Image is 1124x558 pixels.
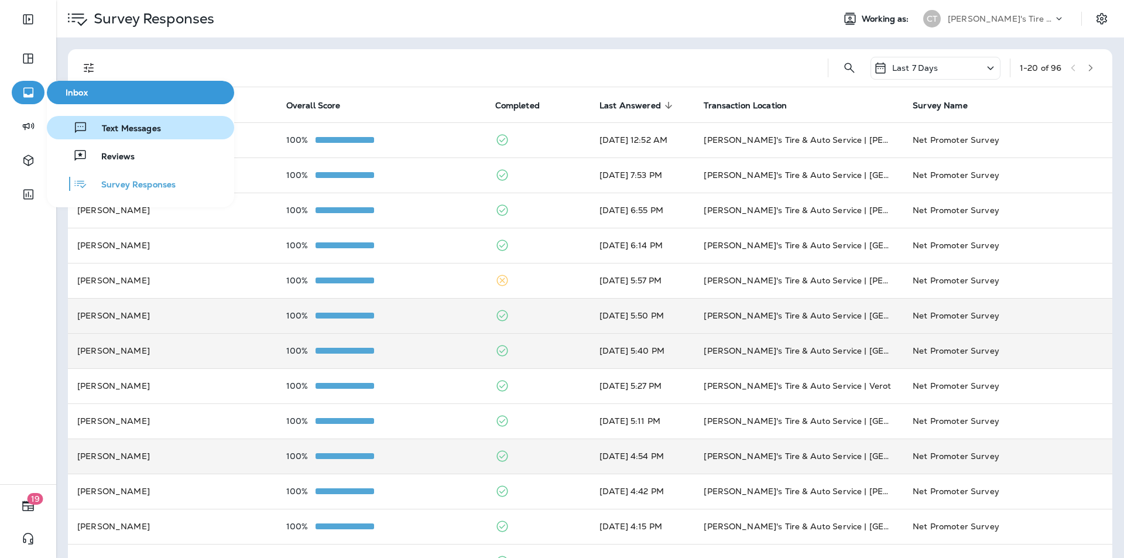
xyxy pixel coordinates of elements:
[590,333,694,368] td: [DATE] 5:40 PM
[68,509,277,544] td: [PERSON_NAME]
[694,333,903,368] td: [PERSON_NAME]'s Tire & Auto Service | [GEOGRAPHIC_DATA]
[286,135,316,145] p: 100%
[892,63,938,73] p: Last 7 Days
[694,263,903,298] td: [PERSON_NAME]'s Tire & Auto Service | [PERSON_NAME]
[68,333,277,368] td: [PERSON_NAME]
[694,474,903,509] td: [PERSON_NAME]'s Tire & Auto Service | [PERSON_NAME]
[694,439,903,474] td: [PERSON_NAME]'s Tire & Auto Service | [GEOGRAPHIC_DATA]
[590,403,694,439] td: [DATE] 5:11 PM
[590,439,694,474] td: [DATE] 4:54 PM
[286,206,316,215] p: 100%
[694,122,903,158] td: [PERSON_NAME]'s Tire & Auto Service | [PERSON_NAME]
[903,193,1112,228] td: Net Promoter Survey
[704,101,787,111] span: Transaction Location
[286,487,316,496] p: 100%
[903,158,1112,193] td: Net Promoter Survey
[495,101,540,111] span: Completed
[89,10,214,28] p: Survey Responses
[862,14,911,24] span: Working as:
[903,228,1112,263] td: Net Promoter Survey
[286,522,316,531] p: 100%
[590,193,694,228] td: [DATE] 6:55 PM
[903,439,1112,474] td: Net Promoter Survey
[903,474,1112,509] td: Net Promoter Survey
[1091,8,1112,29] button: Settings
[68,368,277,403] td: [PERSON_NAME]
[590,368,694,403] td: [DATE] 5:27 PM
[286,346,316,355] p: 100%
[590,263,694,298] td: [DATE] 5:57 PM
[903,298,1112,333] td: Net Promoter Survey
[694,368,903,403] td: [PERSON_NAME]'s Tire & Auto Service | Verot
[694,158,903,193] td: [PERSON_NAME]'s Tire & Auto Service | [GEOGRAPHIC_DATA]
[286,381,316,391] p: 100%
[599,101,661,111] span: Last Answered
[838,56,861,80] button: Search Survey Responses
[913,101,968,111] span: Survey Name
[694,298,903,333] td: [PERSON_NAME]'s Tire & Auto Service | [GEOGRAPHIC_DATA]
[47,81,234,104] button: Inbox
[286,451,316,461] p: 100%
[694,228,903,263] td: [PERSON_NAME]'s Tire & Auto Service | [GEOGRAPHIC_DATA][PERSON_NAME]
[590,122,694,158] td: [DATE] 12:52 AM
[286,311,316,320] p: 100%
[286,170,316,180] p: 100%
[47,172,234,196] button: Survey Responses
[590,158,694,193] td: [DATE] 7:53 PM
[68,403,277,439] td: [PERSON_NAME]
[903,122,1112,158] td: Net Promoter Survey
[286,101,341,111] span: Overall Score
[28,493,43,505] span: 19
[903,403,1112,439] td: Net Promoter Survey
[923,10,941,28] div: CT
[903,333,1112,368] td: Net Promoter Survey
[694,403,903,439] td: [PERSON_NAME]'s Tire & Auto Service | [GEOGRAPHIC_DATA]
[68,439,277,474] td: [PERSON_NAME]
[68,298,277,333] td: [PERSON_NAME]
[590,298,694,333] td: [DATE] 5:50 PM
[68,228,277,263] td: [PERSON_NAME]
[87,152,135,163] span: Reviews
[12,8,44,31] button: Expand Sidebar
[590,474,694,509] td: [DATE] 4:42 PM
[903,509,1112,544] td: Net Promoter Survey
[47,144,234,167] button: Reviews
[286,416,316,426] p: 100%
[68,263,277,298] td: [PERSON_NAME]
[68,474,277,509] td: [PERSON_NAME]
[903,263,1112,298] td: Net Promoter Survey
[52,88,229,98] span: Inbox
[47,116,234,139] button: Text Messages
[1020,63,1061,73] div: 1 - 20 of 96
[590,228,694,263] td: [DATE] 6:14 PM
[590,509,694,544] td: [DATE] 4:15 PM
[68,193,277,228] td: [PERSON_NAME]
[694,193,903,228] td: [PERSON_NAME]'s Tire & Auto Service | [PERSON_NAME]
[694,509,903,544] td: [PERSON_NAME]'s Tire & Auto Service | [GEOGRAPHIC_DATA]
[286,241,316,250] p: 100%
[87,180,176,191] span: Survey Responses
[903,368,1112,403] td: Net Promoter Survey
[77,56,101,80] button: Filters
[286,276,316,285] p: 100%
[948,14,1053,23] p: [PERSON_NAME]'s Tire & Auto
[88,124,161,135] span: Text Messages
